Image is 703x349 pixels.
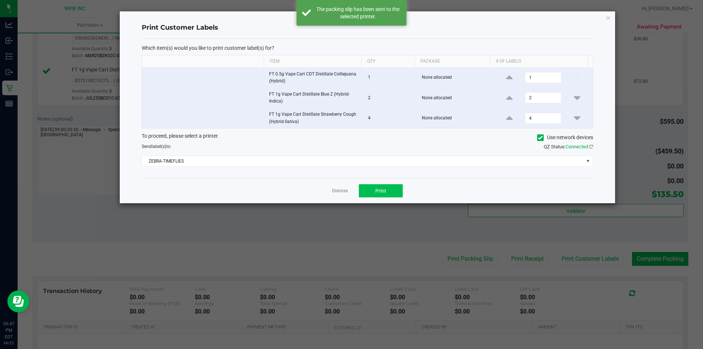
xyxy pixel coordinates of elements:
th: Package [414,55,490,68]
td: FT 1g Vape Cart Distillate Blue Z (Hybrid-Indica) [265,88,364,108]
td: 2 [364,88,417,108]
span: Connected [566,144,588,149]
th: Item [264,55,361,68]
a: Dismiss [332,188,348,194]
td: 4 [364,108,417,128]
td: FT 0.5g Vape Cart CDT Distillate Colliejuana (Hybrid) [265,68,364,88]
span: label(s) [152,144,166,149]
span: Send to: [142,144,171,149]
span: ZEBRA-TIMEFLIES [142,156,584,166]
th: # of labels [490,55,588,68]
div: To proceed, please select a printer. [136,132,599,143]
th: Qty [361,55,414,68]
div: The packing slip has been sent to the selected printer. [315,5,401,20]
td: None allocated [417,68,494,88]
iframe: Resource center [7,290,29,312]
p: Which item(s) would you like to print customer label(s) for? [142,45,593,51]
span: QZ Status: [544,144,593,149]
td: None allocated [417,88,494,108]
span: Print [375,188,386,194]
button: Print [359,184,403,197]
label: Use network devices [537,134,593,141]
td: 1 [364,68,417,88]
td: FT 1g Vape Cart Distillate Strawberry Cough (Hybrid-Sativa) [265,108,364,128]
h4: Print Customer Labels [142,23,593,33]
td: None allocated [417,108,494,128]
